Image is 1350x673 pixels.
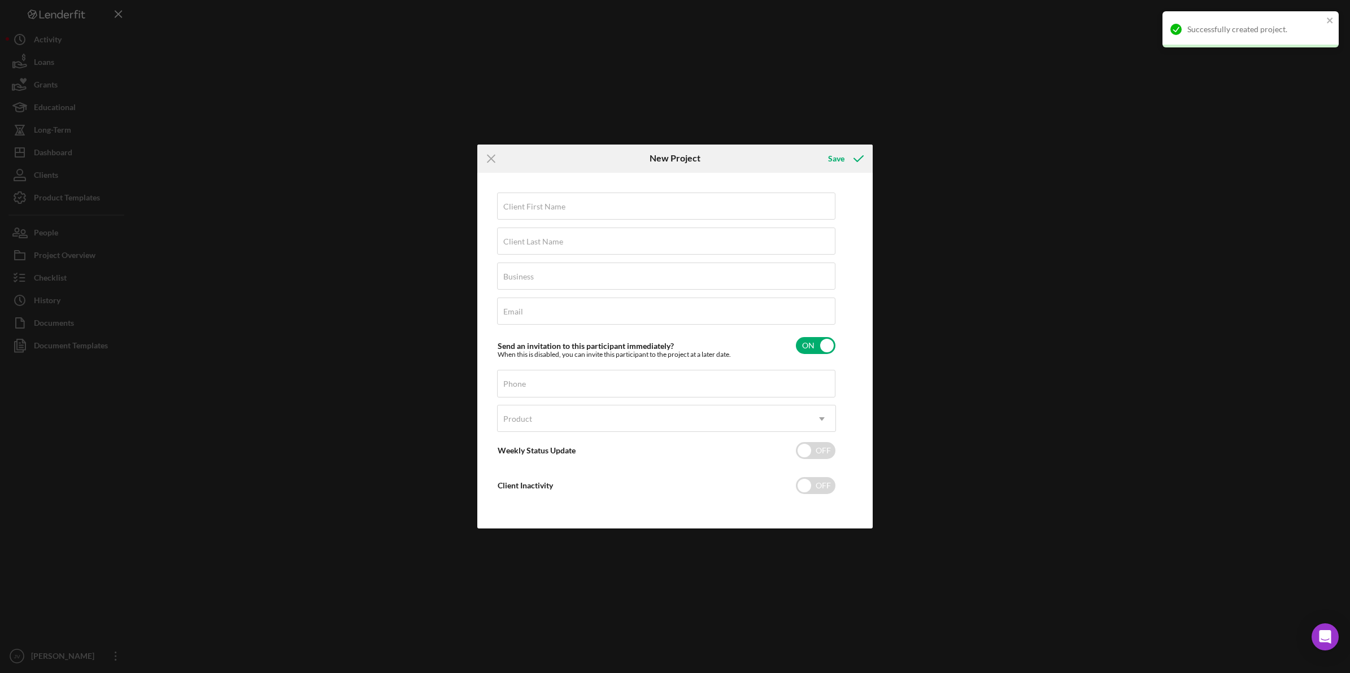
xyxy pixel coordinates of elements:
button: Save [817,147,873,170]
h6: New Project [650,153,700,163]
label: Client Last Name [503,237,563,246]
button: close [1326,16,1334,27]
label: Client First Name [503,202,565,211]
label: Client Inactivity [498,480,553,490]
div: When this is disabled, you can invite this participant to the project at a later date. [498,351,731,359]
label: Email [503,307,523,316]
label: Phone [503,379,526,388]
label: Weekly Status Update [498,445,576,455]
label: Send an invitation to this participant immediately? [498,341,674,351]
div: Open Intercom Messenger [1312,623,1339,650]
div: Save [828,147,844,170]
label: Business [503,272,534,281]
div: Successfully created project. [1187,25,1323,34]
div: Product [503,414,532,423]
